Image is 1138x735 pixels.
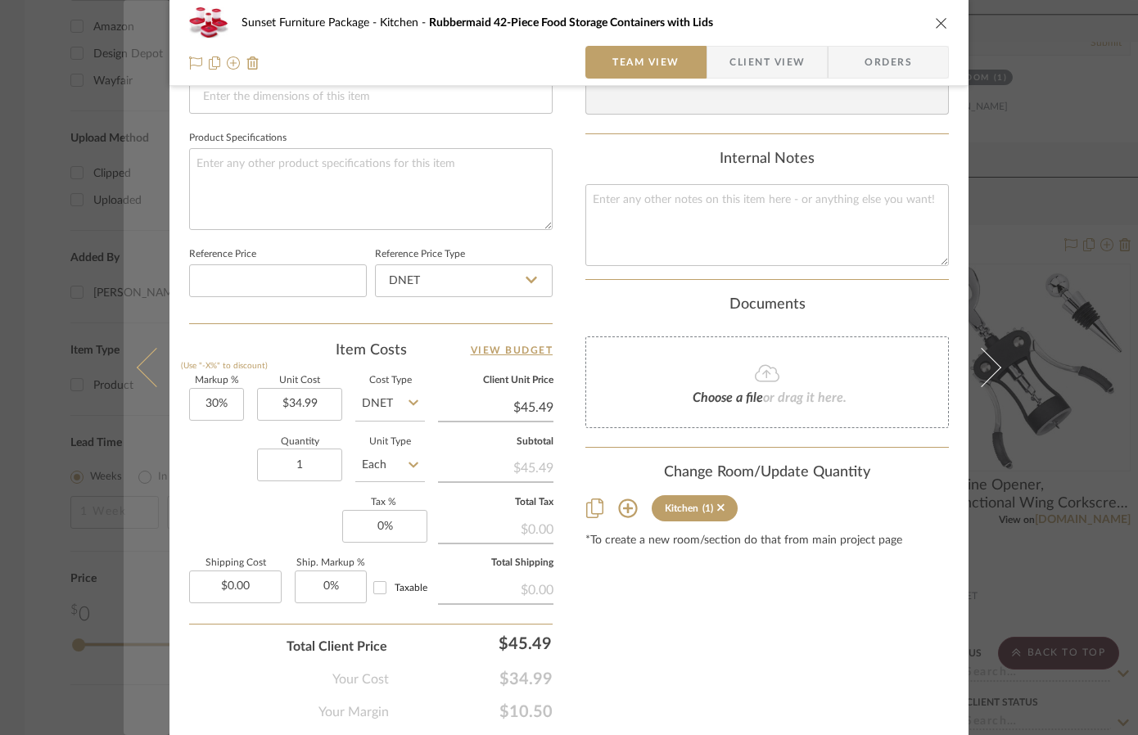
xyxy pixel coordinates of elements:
label: Shipping Cost [189,559,282,567]
span: Rubbermaid 42-Piece Food Storage Containers with Lids [429,17,713,29]
label: Cost Type [355,377,425,385]
label: Ship. Markup % [295,559,367,567]
span: Choose a file [693,391,763,404]
span: Taxable [395,583,427,593]
div: $45.49 [438,452,553,481]
span: or drag it here. [763,391,847,404]
input: Enter the dimensions of this item [189,81,553,114]
span: Team View [612,46,680,79]
span: Kitchen [380,17,429,29]
span: Your Cost [332,670,389,689]
img: f9c77d65-5f09-43ce-8707-cbc3fc7fa5cf_48x40.jpg [189,7,228,39]
a: View Budget [471,340,553,360]
span: Client View [729,46,805,79]
label: Tax % [342,498,425,507]
label: Total Shipping [438,559,553,567]
span: Total Client Price [287,637,387,656]
label: Unit Type [355,438,425,446]
span: Orders [847,46,930,79]
div: (1) [702,503,713,514]
div: $45.49 [395,627,559,660]
span: $34.99 [389,670,553,689]
span: Sunset Furniture Package [242,17,380,29]
div: Documents [585,296,949,314]
label: Quantity [257,438,342,446]
div: $0.00 [438,513,553,543]
div: Item Costs [189,340,553,360]
label: Product Specifications [189,134,287,142]
label: Subtotal [438,438,553,446]
div: *To create a new room/section do that from main project page [585,534,949,548]
label: Markup % [189,377,244,385]
label: Total Tax [438,498,553,507]
span: $10.50 [389,702,553,722]
div: Internal Notes [585,151,949,169]
span: Your Margin [318,702,389,722]
label: Client Unit Price [438,377,553,385]
label: Reference Price [189,250,256,259]
div: Kitchen [665,503,698,514]
div: $0.00 [438,574,553,603]
button: close [934,16,949,30]
img: Remove from project [246,56,260,70]
label: Unit Cost [257,377,342,385]
label: Reference Price Type [375,250,465,259]
div: Change Room/Update Quantity [585,464,949,482]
